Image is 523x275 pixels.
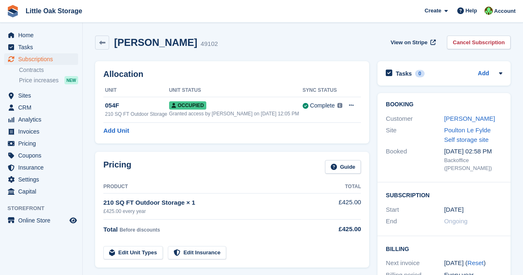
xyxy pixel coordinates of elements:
th: Unit [103,84,169,97]
a: Edit Unit Types [103,246,163,260]
a: menu [4,150,78,161]
div: End [386,217,444,226]
div: £425.00 every year [103,208,321,215]
a: Preview store [68,215,78,225]
div: [DATE] 02:58 PM [444,147,502,156]
span: Sites [18,90,68,101]
div: Granted access by [PERSON_NAME] on [DATE] 12:05 PM [169,110,303,117]
span: Account [494,7,516,15]
a: Reset [468,259,484,266]
div: Start [386,205,444,215]
span: Home [18,29,68,41]
a: menu [4,102,78,113]
span: Create [425,7,441,15]
time: 2024-10-02 00:00:00 UTC [444,205,463,215]
th: Sync Status [303,84,344,97]
div: 0 [415,70,425,77]
a: Price increases NEW [19,76,78,85]
div: 210 SQ FT Outdoor Storage [105,110,169,118]
img: Michael Aujla [485,7,493,15]
a: menu [4,114,78,125]
div: 49102 [201,39,218,49]
h2: Billing [386,244,502,253]
div: 210 SQ FT Outdoor Storage × 1 [103,198,321,208]
a: Add Unit [103,126,129,136]
a: menu [4,41,78,53]
div: 054F [105,101,169,110]
a: Edit Insurance [168,246,227,260]
span: Invoices [18,126,68,137]
a: menu [4,186,78,197]
a: menu [4,174,78,185]
span: Coupons [18,150,68,161]
h2: [PERSON_NAME] [114,37,197,48]
td: £425.00 [321,193,361,219]
th: Product [103,180,321,194]
a: Little Oak Storage [22,4,86,18]
span: Pricing [18,138,68,149]
a: Guide [325,160,361,174]
span: Total [103,226,118,233]
div: Complete [310,101,335,110]
div: [DATE] ( ) [444,258,502,268]
h2: Tasks [396,70,412,77]
a: Add [478,69,489,79]
a: menu [4,90,78,101]
h2: Booking [386,101,502,108]
a: menu [4,138,78,149]
span: Capital [18,186,68,197]
a: Cancel Subscription [447,36,511,49]
div: £425.00 [321,225,361,234]
th: Unit Status [169,84,303,97]
div: Next invoice [386,258,444,268]
div: NEW [64,76,78,84]
a: menu [4,53,78,65]
a: Contracts [19,66,78,74]
span: Help [466,7,477,15]
span: CRM [18,102,68,113]
th: Total [321,180,361,194]
span: Ongoing [444,218,468,225]
span: Storefront [7,204,82,213]
span: Settings [18,174,68,185]
div: Backoffice ([PERSON_NAME]) [444,156,502,172]
h2: Subscription [386,191,502,199]
a: menu [4,126,78,137]
h2: Pricing [103,160,131,174]
a: Poulton Le Fylde Self storage site [444,127,491,143]
a: View on Stripe [387,36,437,49]
span: Subscriptions [18,53,68,65]
h2: Allocation [103,69,361,79]
span: View on Stripe [391,38,427,47]
div: Site [386,126,444,144]
a: menu [4,29,78,41]
a: [PERSON_NAME] [444,115,495,122]
img: stora-icon-8386f47178a22dfd0bd8f6a31ec36ba5ce8667c1dd55bd0f319d3a0aa187defe.svg [7,5,19,17]
span: Insurance [18,162,68,173]
div: Booked [386,147,444,172]
span: Occupied [169,101,206,110]
div: Customer [386,114,444,124]
span: Price increases [19,77,59,84]
img: icon-info-grey-7440780725fd019a000dd9b08b2336e03edf1995a4989e88bcd33f0948082b44.svg [337,103,342,108]
span: Before discounts [119,227,160,233]
span: Online Store [18,215,68,226]
span: Tasks [18,41,68,53]
a: menu [4,162,78,173]
a: menu [4,215,78,226]
span: Analytics [18,114,68,125]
